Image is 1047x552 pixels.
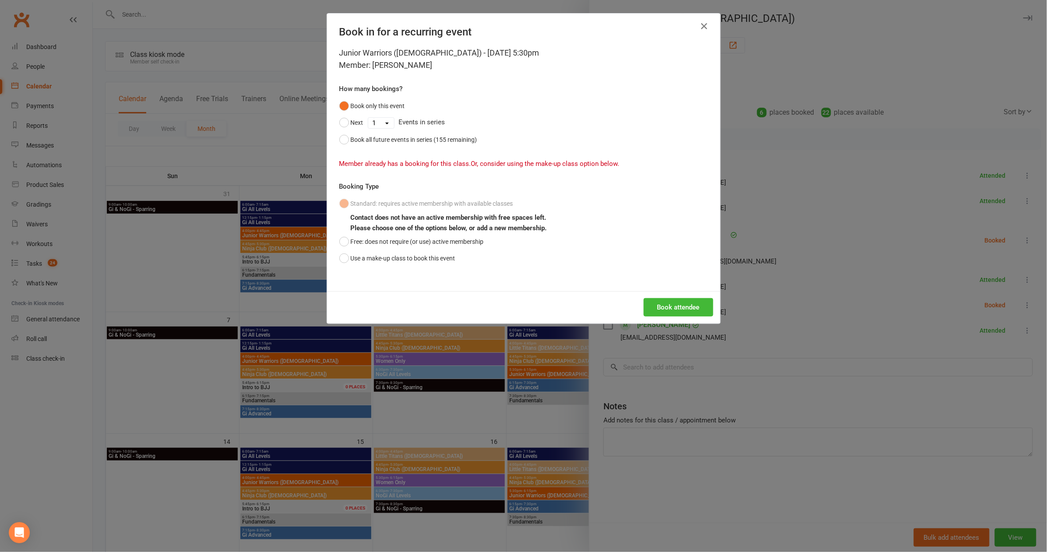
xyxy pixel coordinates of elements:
[471,160,620,168] span: Or, consider using the make-up class option below.
[339,160,471,168] span: Member already has a booking for this class.
[351,135,477,144] div: Book all future events in series (155 remaining)
[644,298,713,316] button: Book attendee
[339,47,708,71] div: Junior Warriors ([DEMOGRAPHIC_DATA]) - [DATE] 5:30pm Member: [PERSON_NAME]
[339,114,708,131] div: Events in series
[339,131,477,148] button: Book all future events in series (155 remaining)
[339,98,405,114] button: Book only this event
[339,250,455,267] button: Use a make-up class to book this event
[339,181,379,192] label: Booking Type
[339,26,708,38] h4: Book in for a recurring event
[339,84,403,94] label: How many bookings?
[351,214,546,222] b: Contact does not have an active membership with free spaces left.
[351,224,547,232] b: Please choose one of the options below, or add a new membership.
[698,19,712,33] button: Close
[339,114,363,131] button: Next
[9,522,30,543] div: Open Intercom Messenger
[339,233,484,250] button: Free: does not require (or use) active membership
